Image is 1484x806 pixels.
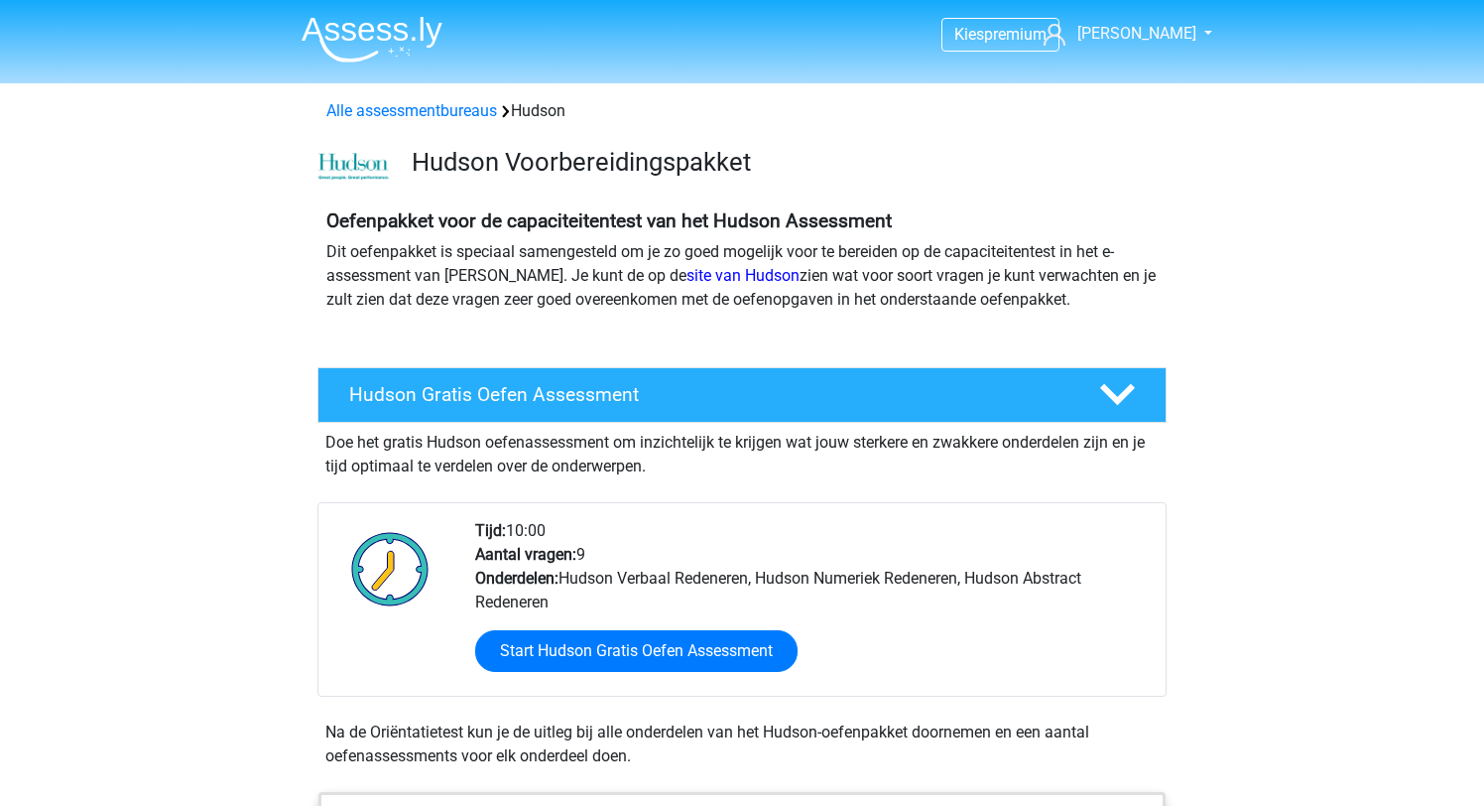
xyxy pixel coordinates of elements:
[460,519,1165,696] div: 10:00 9 Hudson Verbaal Redeneren, Hudson Numeriek Redeneren, Hudson Abstract Redeneren
[412,147,1151,178] h3: Hudson Voorbereidingspakket
[942,21,1058,48] a: Kiespremium
[475,569,558,588] b: Onderdelen:
[1036,22,1198,46] a: [PERSON_NAME]
[686,266,800,285] a: site van Hudson
[309,367,1175,423] a: Hudson Gratis Oefen Assessment
[318,153,389,181] img: cefd0e47479f4eb8e8c001c0d358d5812e054fa8.png
[317,423,1167,478] div: Doe het gratis Hudson oefenassessment om inzichtelijk te krijgen wat jouw sterkere en zwakkere on...
[340,519,440,618] img: Klok
[317,721,1167,768] div: Na de Oriëntatietest kun je de uitleg bij alle onderdelen van het Hudson-oefenpakket doornemen en...
[302,16,442,63] img: Assessly
[475,630,798,672] a: Start Hudson Gratis Oefen Assessment
[318,99,1166,123] div: Hudson
[1077,24,1196,43] span: [PERSON_NAME]
[954,25,984,44] span: Kies
[349,383,1067,406] h4: Hudson Gratis Oefen Assessment
[475,521,506,540] b: Tijd:
[326,209,892,232] b: Oefenpakket voor de capaciteitentest van het Hudson Assessment
[326,101,497,120] a: Alle assessmentbureaus
[984,25,1047,44] span: premium
[475,545,576,564] b: Aantal vragen:
[326,240,1158,312] p: Dit oefenpakket is speciaal samengesteld om je zo goed mogelijk voor te bereiden op de capaciteit...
